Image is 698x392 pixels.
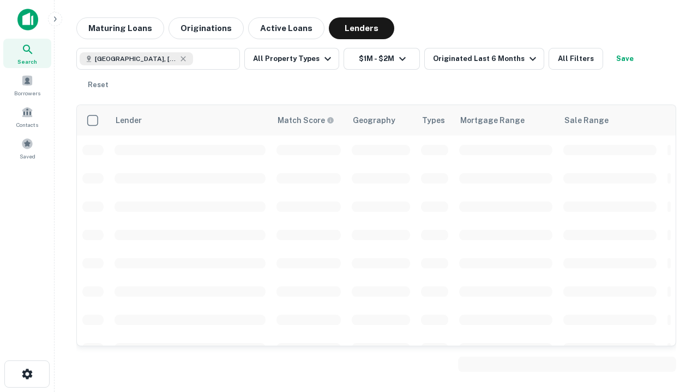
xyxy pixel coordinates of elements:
[278,114,332,126] h6: Match Score
[17,57,37,66] span: Search
[244,48,339,70] button: All Property Types
[248,17,324,39] button: Active Loans
[558,105,662,136] th: Sale Range
[643,305,698,357] iframe: Chat Widget
[3,102,51,131] a: Contacts
[346,105,416,136] th: Geography
[278,114,334,126] div: Capitalize uses an advanced AI algorithm to match your search with the best lender. The match sco...
[416,105,454,136] th: Types
[344,48,420,70] button: $1M - $2M
[433,52,539,65] div: Originated Last 6 Months
[17,9,38,30] img: capitalize-icon.png
[16,120,38,129] span: Contacts
[424,48,544,70] button: Originated Last 6 Months
[109,105,271,136] th: Lender
[76,17,164,39] button: Maturing Loans
[95,54,177,64] span: [GEOGRAPHIC_DATA], [GEOGRAPHIC_DATA], [GEOGRAPHIC_DATA]
[422,114,445,127] div: Types
[271,105,346,136] th: Capitalize uses an advanced AI algorithm to match your search with the best lender. The match sco...
[3,70,51,100] a: Borrowers
[549,48,603,70] button: All Filters
[14,89,40,97] span: Borrowers
[116,114,142,127] div: Lender
[81,74,116,96] button: Reset
[353,114,395,127] div: Geography
[564,114,609,127] div: Sale Range
[460,114,525,127] div: Mortgage Range
[3,133,51,163] a: Saved
[3,39,51,68] a: Search
[454,105,558,136] th: Mortgage Range
[607,48,642,70] button: Save your search to get updates of matches that match your search criteria.
[20,152,35,161] span: Saved
[169,17,244,39] button: Originations
[329,17,394,39] button: Lenders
